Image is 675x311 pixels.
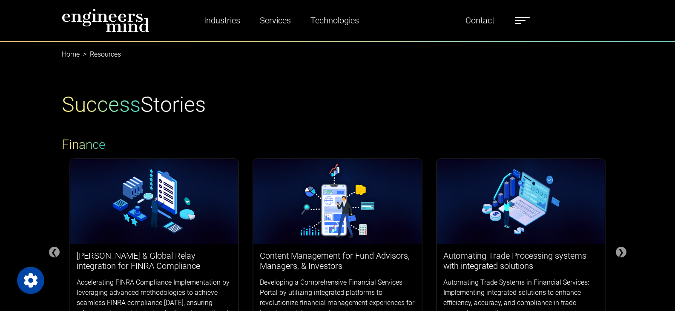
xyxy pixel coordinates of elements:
[443,251,599,271] h3: Automating Trade Processing systems with integrated solutions
[256,11,294,30] a: Services
[70,159,238,244] img: logos
[77,251,232,271] h3: [PERSON_NAME] & Global Relay integration for FINRA Compliance
[80,49,121,60] li: Resources
[62,137,106,152] span: Finance
[307,11,362,30] a: Technologies
[201,11,244,30] a: Industries
[462,11,498,30] a: Contact
[437,159,605,244] img: logos
[62,92,206,117] h1: Stories
[62,92,141,117] span: Success
[260,251,415,271] h3: Content Management for Fund Advisors, Managers, & Investors
[62,9,149,32] img: logo
[253,159,422,244] img: logos
[616,247,626,257] div: ❯
[62,50,80,58] a: Home
[62,41,614,51] nav: breadcrumb
[49,247,60,257] div: ❮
